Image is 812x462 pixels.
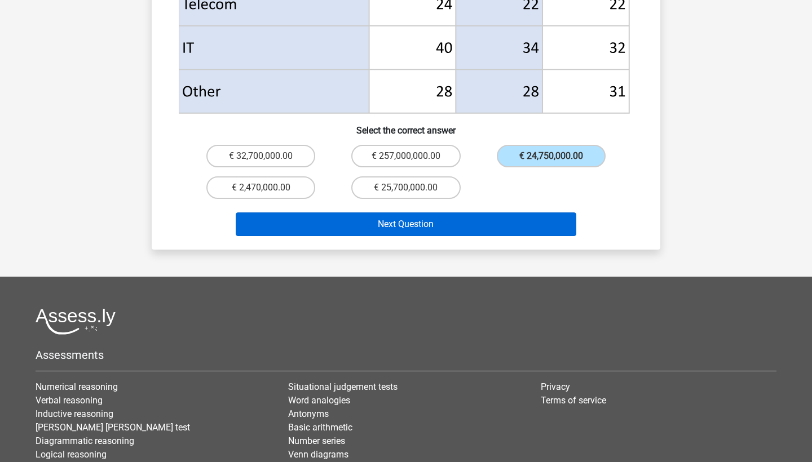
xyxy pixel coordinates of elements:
a: Logical reasoning [36,449,107,460]
h5: Assessments [36,348,776,362]
a: Verbal reasoning [36,395,103,406]
a: Antonyms [288,408,329,419]
a: Numerical reasoning [36,381,118,392]
a: Word analogies [288,395,350,406]
a: [PERSON_NAME] [PERSON_NAME] test [36,422,190,433]
h6: Select the correct answer [170,116,642,136]
a: Basic arithmetic [288,422,352,433]
a: Venn diagrams [288,449,348,460]
a: Diagrammatic reasoning [36,436,134,446]
label: € 25,700,000.00 [351,176,460,199]
label: € 32,700,000.00 [206,145,315,167]
a: Inductive reasoning [36,408,113,419]
a: Situational judgement tests [288,381,398,392]
button: Next Question [236,212,577,236]
label: € 24,750,000.00 [497,145,606,167]
a: Terms of service [541,395,606,406]
img: Assessly logo [36,308,116,335]
a: Number series [288,436,345,446]
a: Privacy [541,381,570,392]
label: € 2,470,000.00 [206,176,315,199]
label: € 257,000,000.00 [351,145,460,167]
